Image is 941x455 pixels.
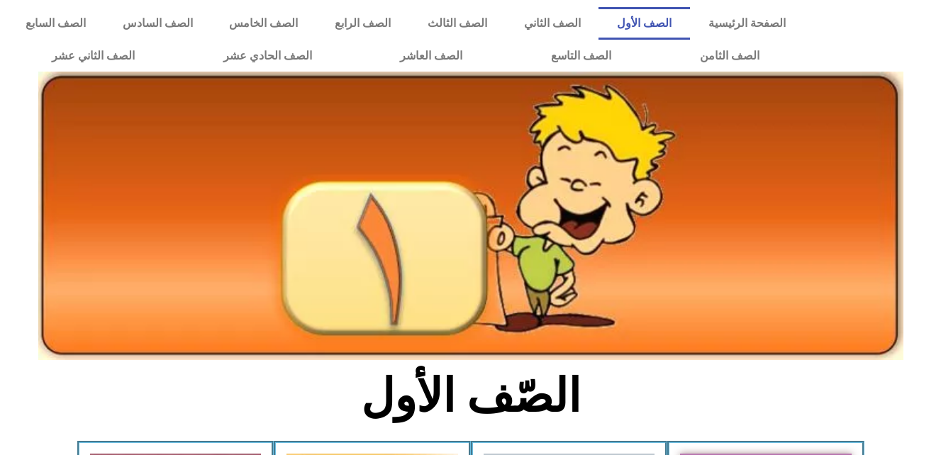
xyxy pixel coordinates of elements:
[506,7,599,40] a: الصف الثاني
[598,7,690,40] a: الصف الأول
[236,369,705,424] h2: الصّف الأول
[316,7,409,40] a: الصف الرابع
[179,40,356,72] a: الصف الحادي عشر
[656,40,804,72] a: الصف الثامن
[7,7,104,40] a: الصف السابع
[7,40,179,72] a: الصف الثاني عشر
[104,7,211,40] a: الصف السادس
[690,7,804,40] a: الصفحة الرئيسية
[507,40,656,72] a: الصف التاسع
[356,40,507,72] a: الصف العاشر
[409,7,506,40] a: الصف الثالث
[211,7,316,40] a: الصف الخامس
